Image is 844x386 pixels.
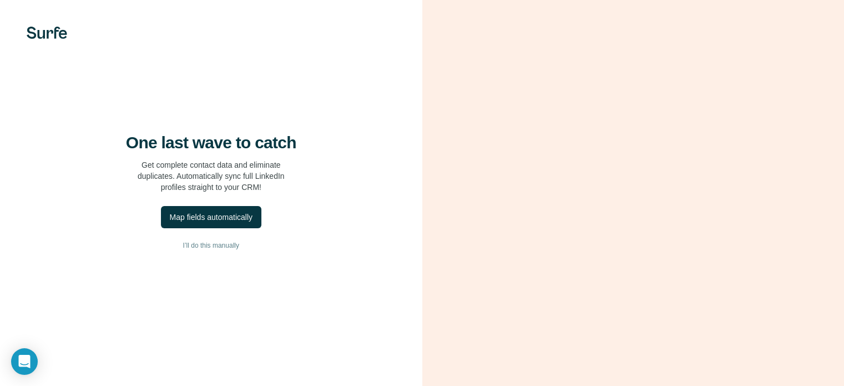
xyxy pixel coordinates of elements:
[138,159,285,193] p: Get complete contact data and eliminate duplicates. Automatically sync full LinkedIn profiles str...
[183,240,239,250] span: I’ll do this manually
[126,133,296,153] h4: One last wave to catch
[170,212,252,223] div: Map fields automatically
[22,237,400,254] button: I’ll do this manually
[161,206,261,228] button: Map fields automatically
[11,348,38,375] div: Open Intercom Messenger
[27,27,67,39] img: Surfe's logo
